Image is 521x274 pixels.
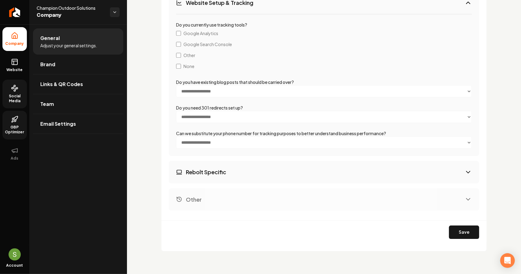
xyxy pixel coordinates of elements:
[3,41,27,46] span: Company
[33,55,123,74] a: Brand
[4,67,25,72] span: Website
[183,52,195,58] span: Other
[40,120,76,128] span: Email Settings
[169,14,479,156] div: Website Setup & Tracking
[186,196,202,203] h3: Other
[40,61,55,68] span: Brand
[176,53,181,58] input: Other
[33,114,123,134] a: Email Settings
[33,94,123,114] a: Team
[9,156,21,161] span: Ads
[2,94,27,103] span: Social Media
[2,80,27,108] a: Social Media
[183,63,194,69] span: None
[2,53,27,77] a: Website
[37,11,105,20] span: Company
[9,248,21,261] img: Sales Champion
[186,168,226,176] h3: Rebolt Specific
[176,131,386,136] label: Can we substitute your phone number for tracking purposes to better understand business performance?
[176,42,181,47] input: Google Search Console
[176,31,181,36] input: Google Analytics
[37,5,105,11] span: Champion Outdoor Solutions
[183,41,232,47] span: Google Search Console
[176,105,243,110] label: Do you need 301 redirects set up?
[449,225,479,239] button: Save
[6,263,23,268] span: Account
[176,22,247,27] label: Do you currently use tracking tools?
[183,30,218,36] span: Google Analytics
[169,161,479,183] button: Rebolt Specific
[33,74,123,94] a: Links & QR Codes
[40,100,54,108] span: Team
[40,81,83,88] span: Links & QR Codes
[40,34,60,42] span: General
[176,64,181,69] input: None
[169,188,479,211] button: Other
[500,253,515,268] div: Open Intercom Messenger
[9,7,20,17] img: Rebolt Logo
[2,125,27,135] span: GBP Optimizer
[9,248,21,261] button: Open user button
[176,79,294,85] label: Do you have existing blog posts that should be carried over?
[2,142,27,166] button: Ads
[2,111,27,139] a: GBP Optimizer
[40,42,97,49] span: Adjust your general settings.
